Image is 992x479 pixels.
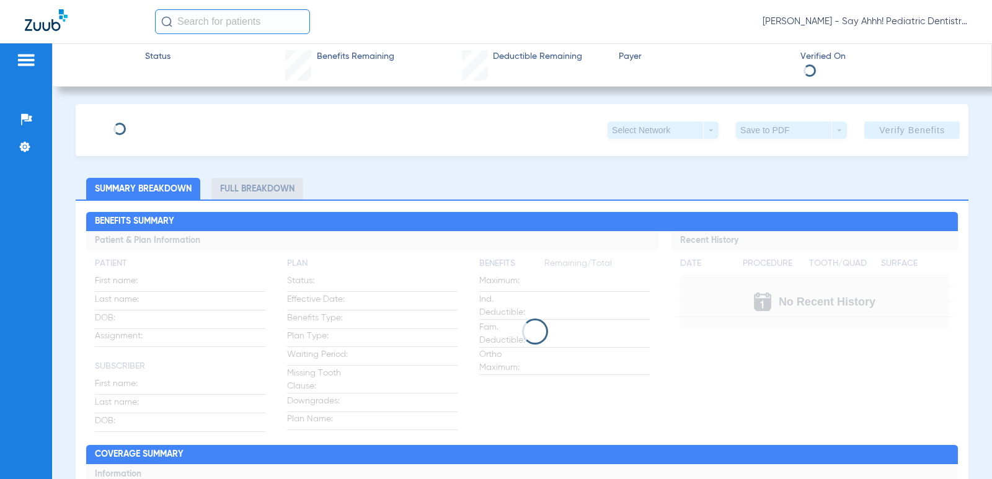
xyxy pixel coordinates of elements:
span: Deductible Remaining [493,50,582,63]
h2: Benefits Summary [86,212,957,232]
span: Benefits Remaining [317,50,394,63]
img: Search Icon [161,16,172,27]
img: Zuub Logo [25,9,68,31]
input: Search for patients [155,9,310,34]
span: [PERSON_NAME] - Say Ahhh! Pediatric Dentistry [763,15,967,28]
li: Summary Breakdown [86,178,200,200]
li: Full Breakdown [211,178,303,200]
h2: Coverage Summary [86,445,957,465]
span: Payer [619,50,790,63]
img: hamburger-icon [16,53,36,68]
span: Status [145,50,170,63]
span: Verified On [800,50,972,63]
